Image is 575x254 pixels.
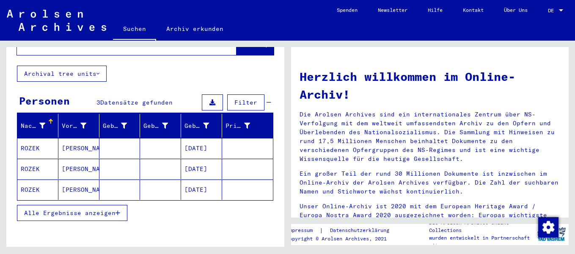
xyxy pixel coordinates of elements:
[538,217,558,237] img: Zustimmung ändern
[103,119,140,133] div: Geburtsname
[17,205,127,221] button: Alle Ergebnisse anzeigen
[184,119,222,133] div: Geburtsdatum
[21,119,58,133] div: Nachname
[226,119,263,133] div: Prisoner #
[17,179,58,200] mat-cell: ROZEK
[24,209,116,217] span: Alle Ergebnisse anzeigen
[62,119,99,133] div: Vorname
[100,99,173,106] span: Datensätze gefunden
[96,99,100,106] span: 3
[7,10,106,31] img: Arolsen_neg.svg
[17,66,107,82] button: Archival tree units
[58,179,99,200] mat-cell: [PERSON_NAME]
[62,121,86,130] div: Vorname
[156,19,234,39] a: Archiv erkunden
[300,110,561,163] p: Die Arolsen Archives sind ein internationales Zentrum über NS-Verfolgung mit dem weltweit umfasse...
[58,138,99,158] mat-cell: [PERSON_NAME]
[300,169,561,196] p: Ein großer Teil der rund 30 Millionen Dokumente ist inzwischen im Online-Archiv der Arolsen Archi...
[286,226,399,235] div: |
[143,121,168,130] div: Geburt‏
[103,121,127,130] div: Geburtsname
[58,159,99,179] mat-cell: [PERSON_NAME]
[222,114,273,138] mat-header-cell: Prisoner #
[286,235,399,243] p: Copyright © Arolsen Archives, 2021
[17,114,58,138] mat-header-cell: Nachname
[536,224,567,245] img: yv_logo.png
[181,159,222,179] mat-cell: [DATE]
[429,219,534,234] p: Die Arolsen Archives Online-Collections
[181,138,222,158] mat-cell: [DATE]
[429,234,534,249] p: wurden entwickelt in Partnerschaft mit
[538,217,558,237] div: Zustimmung ändern
[181,179,222,200] mat-cell: [DATE]
[300,68,561,103] h1: Herzlich willkommen im Online-Archiv!
[17,159,58,179] mat-cell: ROZEK
[58,114,99,138] mat-header-cell: Vorname
[181,114,222,138] mat-header-cell: Geburtsdatum
[227,94,264,110] button: Filter
[17,138,58,158] mat-cell: ROZEK
[300,202,561,229] p: Unser Online-Archiv ist 2020 mit dem European Heritage Award / Europa Nostra Award 2020 ausgezeic...
[143,119,181,133] div: Geburt‏
[113,19,156,41] a: Suchen
[234,99,257,106] span: Filter
[184,121,209,130] div: Geburtsdatum
[140,114,181,138] mat-header-cell: Geburt‏
[323,226,399,235] a: Datenschutzerklärung
[286,226,319,235] a: Impressum
[548,8,557,14] span: DE
[226,121,250,130] div: Prisoner #
[19,93,70,108] div: Personen
[21,121,45,130] div: Nachname
[99,114,140,138] mat-header-cell: Geburtsname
